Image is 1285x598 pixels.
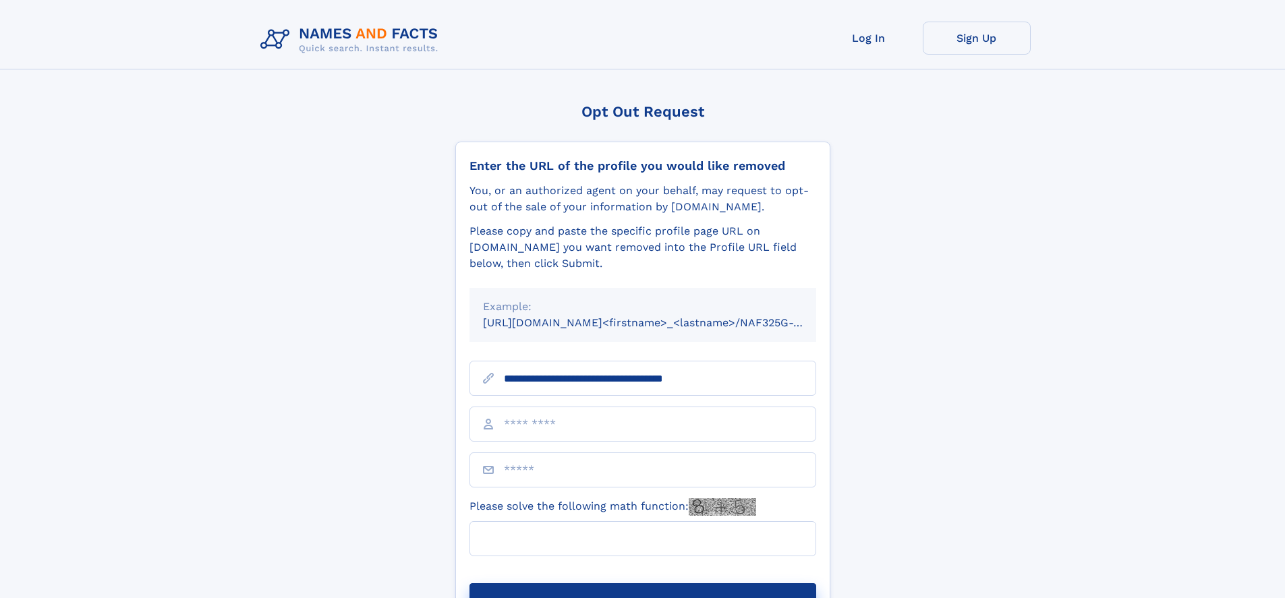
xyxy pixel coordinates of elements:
div: Example: [483,299,803,315]
img: Logo Names and Facts [255,22,449,58]
label: Please solve the following math function: [469,498,756,516]
div: Please copy and paste the specific profile page URL on [DOMAIN_NAME] you want removed into the Pr... [469,223,816,272]
div: You, or an authorized agent on your behalf, may request to opt-out of the sale of your informatio... [469,183,816,215]
a: Sign Up [923,22,1031,55]
a: Log In [815,22,923,55]
div: Enter the URL of the profile you would like removed [469,158,816,173]
small: [URL][DOMAIN_NAME]<firstname>_<lastname>/NAF325G-xxxxxxxx [483,316,842,329]
div: Opt Out Request [455,103,830,120]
